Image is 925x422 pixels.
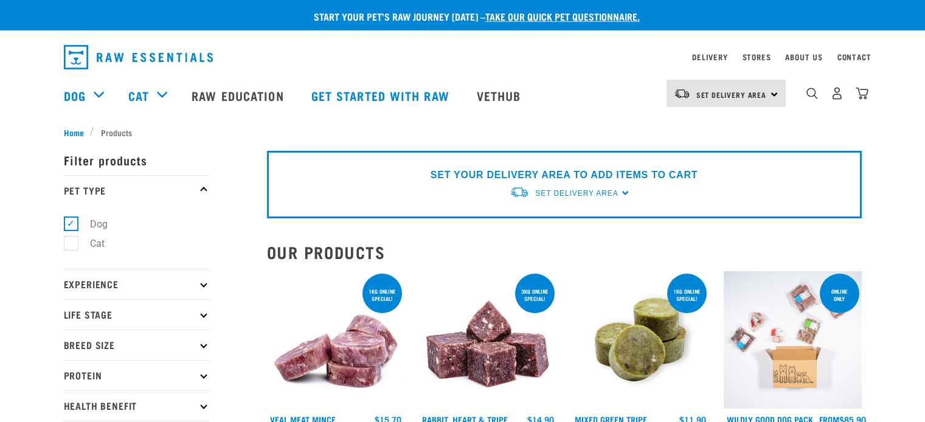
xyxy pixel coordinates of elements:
img: van-moving.png [674,88,690,99]
span: Home [64,126,84,139]
a: Delivery [692,55,727,59]
nav: breadcrumbs [64,126,862,139]
img: home-icon@2x.png [856,87,868,100]
a: Veal Meat Mince [270,417,336,421]
p: Life Stage [64,299,210,330]
label: Cat [71,236,109,251]
div: 1kg online special! [362,282,402,308]
span: Set Delivery Area [535,189,618,198]
a: Stores [743,55,771,59]
label: Dog [71,216,113,232]
a: Cat [128,86,149,105]
nav: dropdown navigation [54,40,871,74]
p: Breed Size [64,330,210,360]
div: Online Only [820,282,859,308]
img: 1175 Rabbit Heart Tripe Mix 01 [419,271,557,409]
a: Vethub [465,71,536,120]
a: Dog [64,86,86,105]
div: 1kg online special! [667,282,707,308]
p: Filter products [64,145,210,175]
a: take our quick pet questionnaire. [485,13,640,19]
p: Health Benefit [64,390,210,421]
h2: Our Products [267,243,862,261]
img: Raw Essentials Logo [64,45,213,69]
span: FROM [819,417,839,421]
a: Home [64,126,91,139]
a: About Us [785,55,822,59]
span: Set Delivery Area [696,92,767,97]
img: van-moving.png [510,186,529,199]
p: SET YOUR DELIVERY AREA TO ADD ITEMS TO CART [431,168,698,182]
p: Experience [64,269,210,299]
img: user.png [831,87,844,100]
img: 1160 Veal Meat Mince Medallions 01 [267,271,405,409]
div: 3kg online special! [515,282,555,308]
a: Contact [837,55,871,59]
p: Pet Type [64,175,210,206]
a: Get started with Raw [299,71,465,120]
p: Protein [64,360,210,390]
img: Dog 0 2sec [724,271,862,409]
img: home-icon-1@2x.png [806,88,818,99]
a: Raw Education [179,71,299,120]
img: Mixed Green Tripe [572,271,710,409]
